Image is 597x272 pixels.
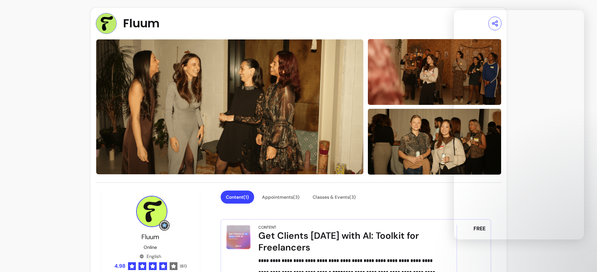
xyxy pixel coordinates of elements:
iframe: Intercom live chat [454,10,584,239]
p: Online [144,244,157,251]
span: 4.98 [114,262,125,270]
span: ( 61 ) [180,264,187,269]
div: Content [258,225,276,230]
button: Content(1) [221,191,254,204]
img: image-1 [368,38,501,106]
div: Get Clients [DATE] with AI: Toolkit for Freelancers [258,230,438,253]
img: image-0 [96,39,364,175]
img: image-2 [368,108,501,176]
img: Grow [161,222,168,229]
div: English [139,253,161,260]
button: Classes & Events(3) [307,191,361,204]
button: Appointments(3) [257,191,305,204]
span: Fluum [123,17,160,30]
img: Get Clients in 14 Days with AI: Toolkit for Freelancers [226,225,251,249]
img: Provider image [96,13,117,34]
span: Fluum [141,233,159,241]
img: Provider image [136,196,167,227]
